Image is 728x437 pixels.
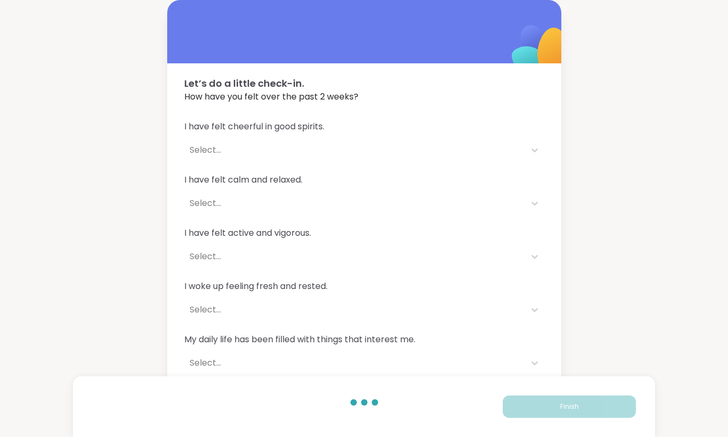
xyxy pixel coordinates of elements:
button: Finish [503,395,636,418]
span: I woke up feeling fresh and rested. [184,280,544,293]
span: I have felt cheerful in good spirits. [184,120,544,133]
span: I have felt active and vigorous. [184,227,544,240]
span: I have felt calm and relaxed. [184,174,544,186]
span: How have you felt over the past 2 weeks? [184,90,544,103]
div: Select... [190,250,520,263]
div: Select... [190,303,520,316]
span: My daily life has been filled with things that interest me. [184,333,544,346]
div: Select... [190,144,520,156]
div: Select... [190,197,520,210]
div: Select... [190,357,520,369]
span: Finish [560,402,579,411]
span: Let’s do a little check-in. [184,76,544,90]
